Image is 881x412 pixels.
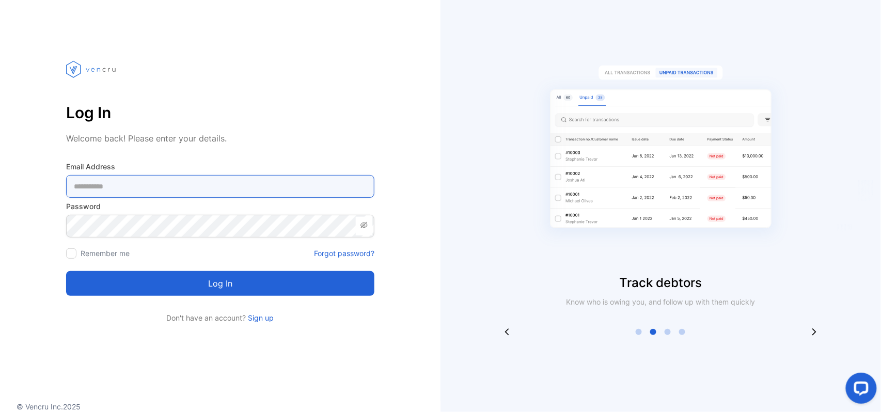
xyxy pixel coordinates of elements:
[562,296,760,307] p: Know who is owing you, and follow up with them quickly
[440,274,881,292] p: Track debtors
[314,248,374,259] a: Forgot password?
[532,41,790,274] img: slider image
[66,312,374,323] p: Don't have an account?
[838,369,881,412] iframe: LiveChat chat widget
[66,41,118,97] img: vencru logo
[66,161,374,172] label: Email Address
[66,201,374,212] label: Password
[66,132,374,145] p: Welcome back! Please enter your details.
[81,249,130,258] label: Remember me
[246,313,274,322] a: Sign up
[66,271,374,296] button: Log in
[66,100,374,125] p: Log In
